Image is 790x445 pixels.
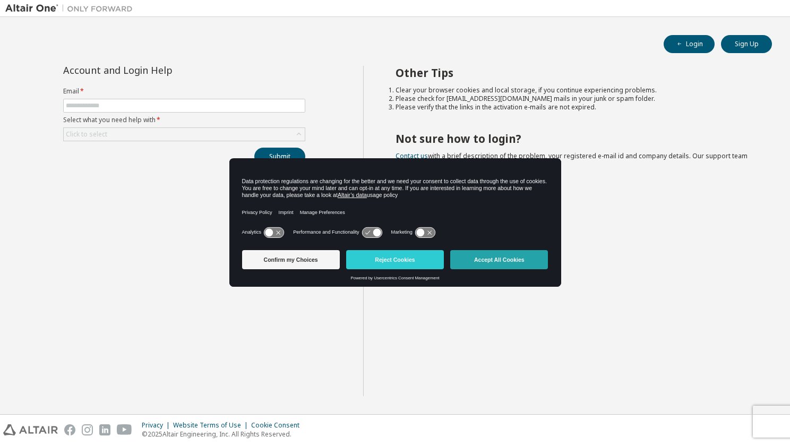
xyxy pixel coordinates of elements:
[64,128,305,141] div: Click to select
[396,132,753,146] h2: Not sure how to login?
[66,130,107,139] div: Click to select
[82,424,93,435] img: instagram.svg
[142,430,306,439] p: © 2025 Altair Engineering, Inc. All Rights Reserved.
[396,95,753,103] li: Please check for [EMAIL_ADDRESS][DOMAIN_NAME] mails in your junk or spam folder.
[64,424,75,435] img: facebook.svg
[63,66,257,74] div: Account and Login Help
[396,103,753,112] li: Please verify that the links in the activation e-mails are not expired.
[396,66,753,80] h2: Other Tips
[5,3,138,14] img: Altair One
[173,421,251,430] div: Website Terms of Use
[664,35,715,53] button: Login
[251,421,306,430] div: Cookie Consent
[254,148,305,166] button: Submit
[99,424,110,435] img: linkedin.svg
[142,421,173,430] div: Privacy
[396,151,428,160] a: Contact us
[63,116,305,124] label: Select what you need help with
[3,424,58,435] img: altair_logo.svg
[396,151,748,169] span: with a brief description of the problem, your registered e-mail id and company details. Our suppo...
[721,35,772,53] button: Sign Up
[117,424,132,435] img: youtube.svg
[63,87,305,96] label: Email
[396,86,753,95] li: Clear your browser cookies and local storage, if you continue experiencing problems.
